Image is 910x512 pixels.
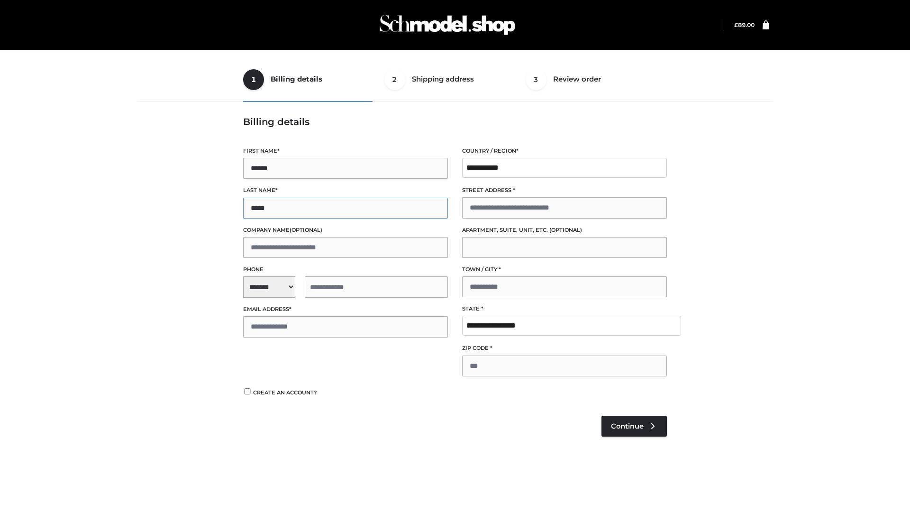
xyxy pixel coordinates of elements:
bdi: 89.00 [734,21,755,28]
span: Create an account? [253,389,317,396]
label: First name [243,146,448,155]
label: State [462,304,667,313]
label: Company name [243,226,448,235]
span: Continue [611,422,644,430]
label: Apartment, suite, unit, etc. [462,226,667,235]
a: Continue [601,416,667,437]
label: Country / Region [462,146,667,155]
a: £89.00 [734,21,755,28]
label: Street address [462,186,667,195]
h3: Billing details [243,116,667,128]
label: Email address [243,305,448,314]
span: £ [734,21,738,28]
label: ZIP Code [462,344,667,353]
img: Schmodel Admin 964 [376,6,519,44]
label: Last name [243,186,448,195]
input: Create an account? [243,388,252,394]
label: Town / City [462,265,667,274]
span: (optional) [549,227,582,233]
span: (optional) [290,227,322,233]
label: Phone [243,265,448,274]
